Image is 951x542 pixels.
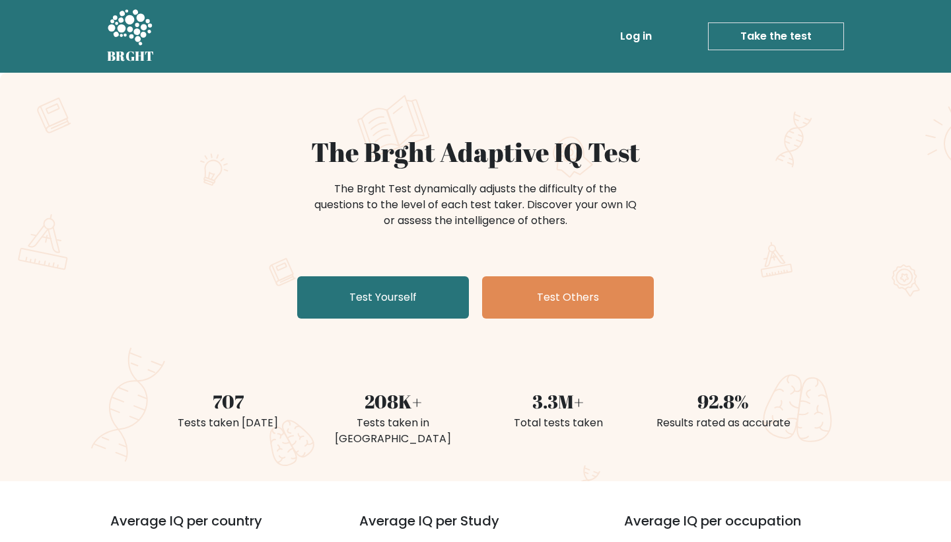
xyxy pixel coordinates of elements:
div: 208K+ [318,387,468,415]
div: Tests taken in [GEOGRAPHIC_DATA] [318,415,468,447]
div: 707 [153,387,302,415]
div: Total tests taken [483,415,633,431]
div: The Brght Test dynamically adjusts the difficulty of the questions to the level of each test take... [310,181,641,229]
a: Log in [615,23,657,50]
a: Test Others [482,276,654,319]
h5: BRGHT [107,48,155,64]
a: Take the test [708,22,844,50]
div: Results rated as accurate [649,415,798,431]
h1: The Brght Adaptive IQ Test [153,136,798,168]
a: Test Yourself [297,276,469,319]
div: Tests taken [DATE] [153,415,302,431]
div: 92.8% [649,387,798,415]
a: BRGHT [107,5,155,67]
div: 3.3M+ [483,387,633,415]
